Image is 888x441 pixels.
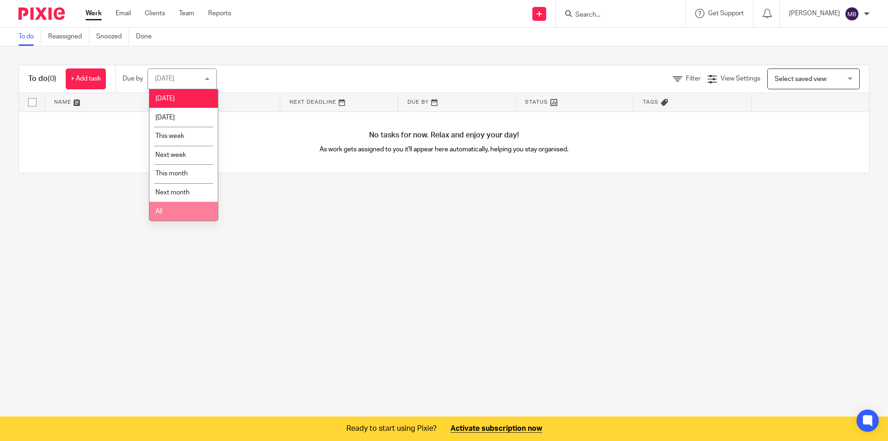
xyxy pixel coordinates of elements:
[19,130,869,140] h4: No tasks for now. Relax and enjoy your day!
[208,9,231,18] a: Reports
[574,11,658,19] input: Search
[96,28,129,46] a: Snoozed
[18,7,65,20] img: Pixie
[116,9,131,18] a: Email
[155,189,190,196] span: Next month
[721,75,760,82] span: View Settings
[775,76,826,82] span: Select saved view
[155,152,186,158] span: Next week
[789,9,840,18] p: [PERSON_NAME]
[136,28,159,46] a: Done
[66,68,106,89] a: + Add task
[686,75,701,82] span: Filter
[48,75,56,82] span: (0)
[845,6,859,21] img: svg%3E
[155,133,184,139] span: This week
[48,28,89,46] a: Reassigned
[28,74,56,84] h1: To do
[123,74,143,83] p: Due by
[643,99,659,105] span: Tags
[86,9,102,18] a: Work
[232,145,657,154] p: As work gets assigned to you it'll appear here automatically, helping you stay organised.
[155,114,175,121] span: [DATE]
[145,9,165,18] a: Clients
[155,208,162,215] span: All
[179,9,194,18] a: Team
[18,28,41,46] a: To do
[155,95,175,102] span: [DATE]
[708,10,744,17] span: Get Support
[155,170,188,177] span: This month
[155,75,174,82] div: [DATE]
